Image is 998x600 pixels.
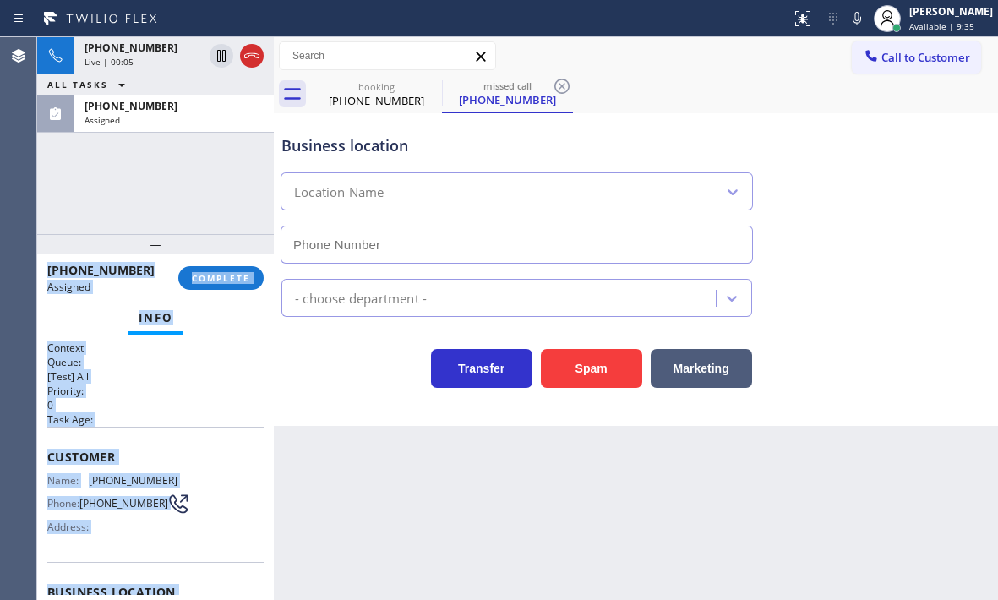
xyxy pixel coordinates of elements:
[178,266,264,290] button: COMPLETE
[47,474,89,487] span: Name:
[444,75,571,112] div: (928) 374-6414
[79,497,168,510] span: [PHONE_NUMBER]
[281,134,752,157] div: Business location
[909,20,974,32] span: Available | 9:35
[313,93,440,108] div: [PHONE_NUMBER]
[47,384,264,398] h2: Priority:
[313,75,440,113] div: (310) 927-3411
[47,521,92,533] span: Address:
[47,584,264,600] span: Business location
[444,79,571,92] div: missed call
[47,412,264,427] h2: Task Age:
[280,42,495,69] input: Search
[210,44,233,68] button: Hold Customer
[295,288,427,308] div: - choose department -
[313,80,440,93] div: booking
[294,183,384,202] div: Location Name
[47,355,264,369] h2: Queue:
[37,74,142,95] button: ALL TASKS
[47,449,264,465] span: Customer
[192,272,250,284] span: COMPLETE
[47,262,155,278] span: [PHONE_NUMBER]
[281,226,753,264] input: Phone Number
[85,114,120,126] span: Assigned
[431,349,532,388] button: Transfer
[240,44,264,68] button: Hang up
[85,41,177,55] span: [PHONE_NUMBER]
[47,341,264,355] h1: Context
[47,398,264,412] p: 0
[47,369,264,384] p: [Test] All
[85,56,134,68] span: Live | 00:05
[128,302,183,335] button: Info
[651,349,752,388] button: Marketing
[139,310,173,325] span: Info
[47,497,79,510] span: Phone:
[541,349,642,388] button: Spam
[85,99,177,113] span: [PHONE_NUMBER]
[47,79,108,90] span: ALL TASKS
[852,41,981,74] button: Call to Customer
[909,4,993,19] div: [PERSON_NAME]
[845,7,869,30] button: Mute
[881,50,970,65] span: Call to Customer
[47,280,90,294] span: Assigned
[89,474,177,487] span: [PHONE_NUMBER]
[444,92,571,107] div: [PHONE_NUMBER]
